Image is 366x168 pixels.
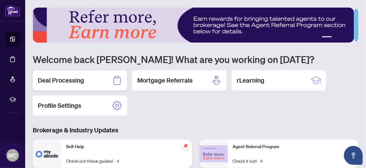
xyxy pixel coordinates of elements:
[33,8,354,43] img: Slide 0
[38,76,84,85] h2: Deal Processing
[137,76,193,85] h2: Mortgage Referrals
[182,142,189,150] span: pushpin
[116,157,119,164] span: →
[8,151,17,160] span: MC
[335,36,337,39] button: 2
[38,101,81,110] h2: Profile Settings
[237,76,264,85] h2: rLearning
[344,146,363,165] button: Open asap
[260,157,263,164] span: →
[350,36,352,39] button: 5
[66,157,119,164] a: Check out these guides!→
[33,140,61,168] img: Self-Help
[340,36,342,39] button: 3
[200,145,228,163] img: Agent Referral Program
[33,53,358,65] h1: Welcome back [PERSON_NAME]! What are you working on [DATE]?
[5,5,20,16] img: logo
[345,36,347,39] button: 4
[233,157,263,164] a: Check it out!→
[322,36,332,39] button: 1
[33,126,358,135] h3: Brokerage & Industry Updates
[66,143,187,150] p: Self-Help
[233,143,354,150] p: Agent Referral Program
